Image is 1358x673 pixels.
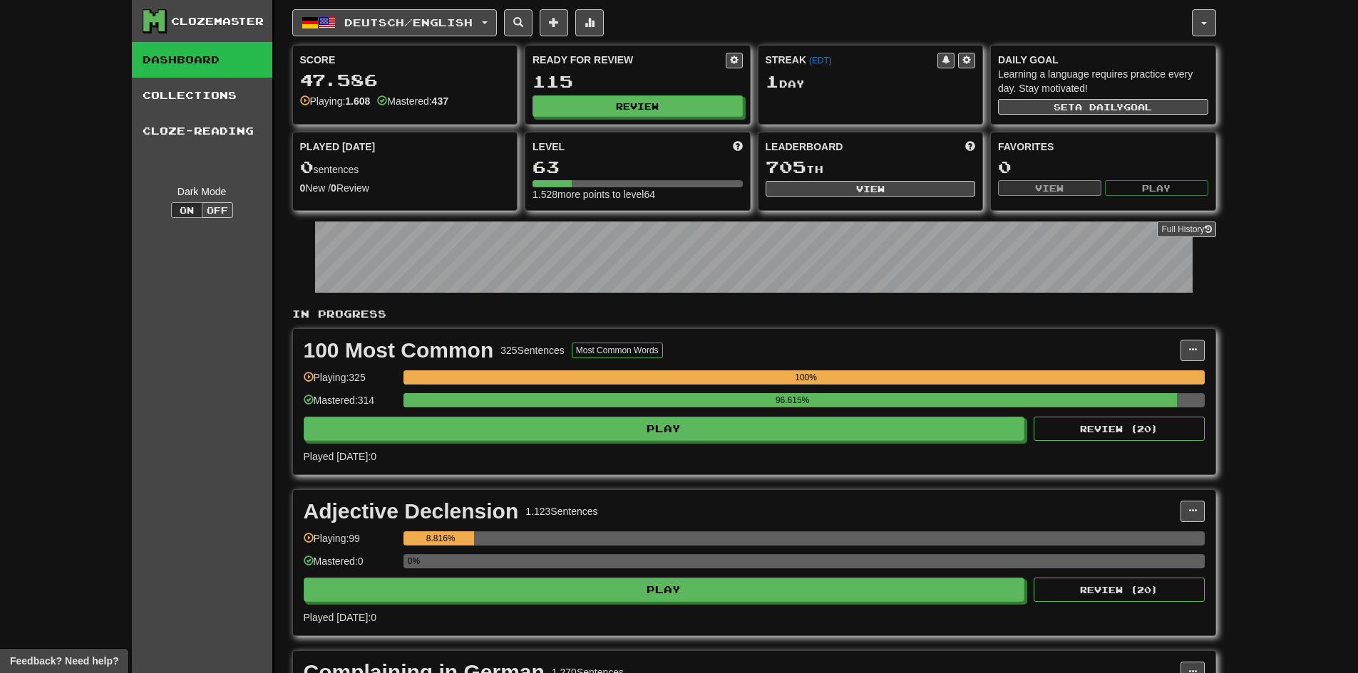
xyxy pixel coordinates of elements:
[408,393,1178,407] div: 96.615%
[500,343,565,358] div: 325 Sentences
[504,9,533,36] button: Search sentences
[304,417,1025,441] button: Play
[733,140,743,154] span: Score more points to level up
[525,504,597,518] div: 1.123 Sentences
[304,370,396,394] div: Playing: 325
[540,9,568,36] button: Add sentence to collection
[998,99,1208,115] button: Seta dailygoal
[300,71,510,89] div: 47.586
[809,56,832,66] a: (EDT)
[132,78,272,113] a: Collections
[304,531,396,555] div: Playing: 99
[766,53,938,67] div: Streak
[344,16,473,28] span: Deutsch / English
[408,370,1205,385] div: 100%
[132,42,272,78] a: Dashboard
[300,53,510,67] div: Score
[304,451,376,462] span: Played [DATE]: 0
[304,340,494,361] div: 100 Most Common
[533,73,743,90] div: 115
[766,140,843,154] span: Leaderboard
[202,202,233,218] button: Off
[766,181,976,197] button: View
[300,94,371,108] div: Playing:
[766,73,976,91] div: Day
[766,71,779,91] span: 1
[171,14,264,28] div: Clozemaster
[304,501,519,522] div: Adjective Declension
[766,157,806,177] span: 705
[292,307,1216,321] p: In Progress
[575,9,604,36] button: More stats
[304,393,396,417] div: Mastered: 314
[533,140,565,154] span: Level
[408,531,474,546] div: 8.816%
[292,9,497,36] button: Deutsch/English
[331,182,336,194] strong: 0
[533,53,726,67] div: Ready for Review
[998,158,1208,176] div: 0
[300,140,376,154] span: Played [DATE]
[300,157,314,177] span: 0
[304,612,376,623] span: Played [DATE]: 0
[533,158,743,176] div: 63
[377,94,448,108] div: Mastered:
[533,95,743,117] button: Review
[132,113,272,149] a: Cloze-Reading
[143,184,262,199] div: Dark Mode
[300,158,510,177] div: sentences
[304,554,396,578] div: Mastered: 0
[1034,578,1205,602] button: Review (20)
[965,140,975,154] span: This week in points, UTC
[572,343,663,358] button: Most Common Words
[432,95,448,107] strong: 437
[304,578,1025,602] button: Play
[1034,417,1205,441] button: Review (20)
[171,202,202,218] button: On
[300,182,306,194] strong: 0
[998,67,1208,95] div: Learning a language requires practice every day. Stay motivated!
[1157,221,1215,237] a: Full History
[533,187,743,202] div: 1.528 more points to level 64
[1105,180,1208,196] button: Play
[1075,102,1123,112] span: a daily
[998,53,1208,67] div: Daily Goal
[10,654,118,668] span: Open feedback widget
[998,140,1208,154] div: Favorites
[998,180,1101,196] button: View
[766,158,976,177] div: th
[300,181,510,195] div: New / Review
[345,95,370,107] strong: 1.608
